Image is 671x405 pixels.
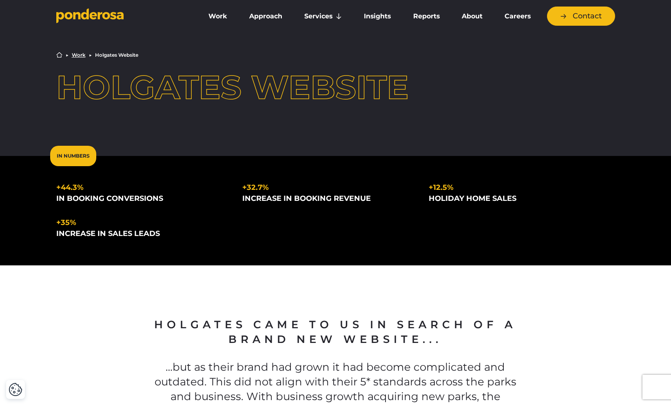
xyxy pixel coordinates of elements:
[242,193,416,204] div: increase in booking revenue
[295,8,351,25] a: Services
[56,182,230,193] div: +44.3%
[89,53,92,58] li: ▶︎
[199,8,237,25] a: Work
[66,53,69,58] li: ▶︎
[151,318,520,347] h2: Holgates came to us in search of a brand new website...
[429,193,602,204] div: Holiday Home Sales
[9,383,22,396] img: Revisit consent button
[429,182,602,193] div: +12.5%
[50,146,96,166] div: In Numbers
[495,8,540,25] a: Careers
[56,71,615,104] h1: Holgates Website
[56,228,230,239] div: Increase in sales leads
[354,8,400,25] a: Insights
[240,8,292,25] a: Approach
[404,8,449,25] a: Reports
[242,182,416,193] div: +32.7%
[56,217,230,228] div: +35%
[9,383,22,396] button: Cookie Settings
[95,53,138,58] li: Holgates Website
[72,53,86,58] a: Work
[56,8,187,24] a: Go to homepage
[547,7,615,26] a: Contact
[452,8,492,25] a: About
[56,193,230,204] div: in booking conversions
[56,52,62,58] a: Home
